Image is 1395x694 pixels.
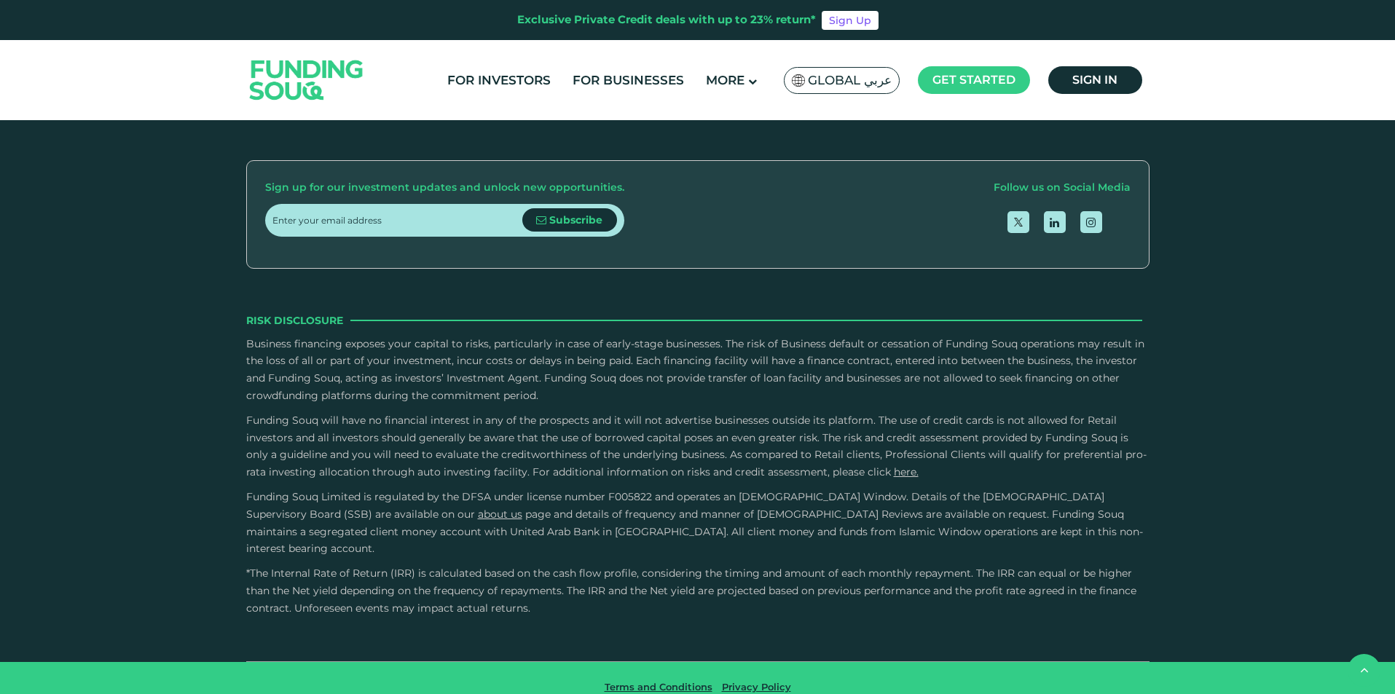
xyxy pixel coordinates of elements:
[246,565,1150,617] p: *The Internal Rate of Return (IRR) is calculated based on the cash flow profile, considering the ...
[994,179,1131,197] div: Follow us on Social Media
[549,213,602,226] span: Subscribe
[246,508,1143,556] span: and details of frequency and manner of [DEMOGRAPHIC_DATA] Reviews are available on request. Fundi...
[246,336,1150,405] p: Business financing exposes your capital to risks, particularly in case of early-stage businesses....
[1044,211,1066,233] a: open Linkedin
[246,414,1147,478] span: Funding Souq will have no financial interest in any of the prospects and it will not advertise bu...
[444,68,554,92] a: For Investors
[808,72,892,89] span: Global عربي
[478,508,522,521] a: About Us
[601,681,716,693] a: Terms and Conditions
[822,11,879,30] a: Sign Up
[1007,211,1029,233] a: open Twitter
[792,74,805,87] img: SA Flag
[246,490,1104,521] span: Funding Souq Limited is regulated by the DFSA under license number F005822 and operates an [DEMOG...
[525,508,551,521] span: page
[706,73,744,87] span: More
[246,312,343,328] span: Risk Disclosure
[1348,654,1380,687] button: back
[569,68,688,92] a: For Businesses
[1072,73,1117,87] span: Sign in
[235,43,378,117] img: Logo
[517,12,816,28] div: Exclusive Private Credit deals with up to 23% return*
[1048,66,1142,94] a: Sign in
[1080,211,1102,233] a: open Instagram
[265,179,624,197] div: Sign up for our investment updates and unlock new opportunities.
[932,73,1015,87] span: Get started
[1014,218,1023,226] img: twitter
[894,465,919,478] a: here.
[272,204,522,237] input: Enter your email address
[522,208,617,232] button: Subscribe
[718,681,795,693] a: Privacy Policy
